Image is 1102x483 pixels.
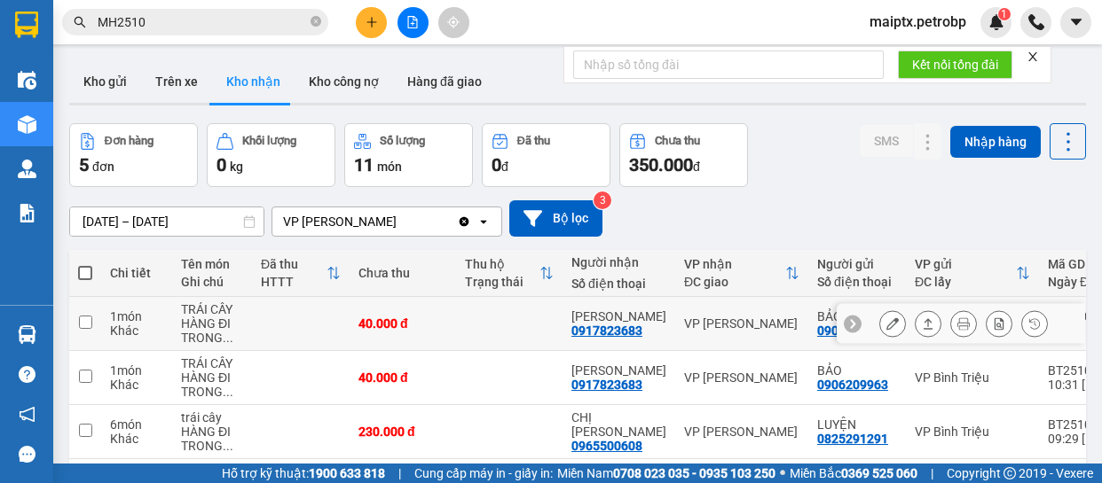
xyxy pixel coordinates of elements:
img: warehouse-icon [18,325,36,344]
button: Kho nhận [212,60,295,103]
div: Đã thu [261,257,327,271]
button: aim [438,7,469,38]
div: VP [PERSON_NAME] [283,213,397,230]
div: 6 món [110,417,163,432]
span: maiptx.petrobp [855,11,980,33]
span: Cung cấp máy in - giấy in: [414,464,553,483]
div: Số điện thoại [817,275,897,289]
div: Thu hộ [465,257,539,271]
div: VP Bình Triệu [915,425,1030,439]
div: 0965500608 [571,439,642,453]
button: Kho công nợ [295,60,393,103]
span: | [931,464,933,483]
span: Hỗ trợ kỹ thuật: [222,464,385,483]
div: BẢO [817,309,897,323]
span: notification [19,406,35,423]
input: Select a date range. [70,207,264,236]
img: solution-icon [18,204,36,222]
strong: 0369 525 060 [841,466,917,480]
sup: 1 [998,8,1011,20]
div: ĐC giao [684,275,785,289]
div: VP [PERSON_NAME] [684,425,799,439]
span: kg [230,160,243,174]
span: Miền Nam [557,464,775,483]
div: NGỌC TUYẾT [571,309,666,323]
button: file-add [398,7,429,38]
th: Toggle SortBy [675,250,808,297]
div: Sửa đơn hàng [879,310,906,337]
span: đ [693,160,700,174]
div: ĐC lấy [915,275,1016,289]
div: 0917823683 [571,378,642,392]
svg: open [476,214,491,229]
span: đơn [92,160,114,174]
span: close [1027,51,1039,63]
span: | [398,464,401,483]
div: 230.000 đ [358,425,447,439]
button: Khối lượng0kg [207,123,335,187]
div: Người gửi [817,257,897,271]
span: close-circle [311,16,321,27]
div: Trạng thái [465,275,539,289]
span: 0 [216,154,226,175]
div: 1 món [110,309,163,323]
div: Người nhận [571,255,666,269]
button: Đơn hàng5đơn [69,123,198,187]
img: logo-vxr [15,12,38,38]
div: Chưa thu [358,266,447,280]
span: aim [447,16,460,28]
span: 350.000 [629,154,693,175]
th: Toggle SortBy [906,250,1039,297]
input: Nhập số tổng đài [573,51,884,79]
th: Toggle SortBy [252,250,350,297]
div: VP gửi [915,257,1016,271]
span: 0 [492,154,501,175]
button: Hàng đã giao [393,60,496,103]
div: trái cây [181,410,243,425]
img: warehouse-icon [18,71,36,90]
img: warehouse-icon [18,160,36,178]
div: TRÁI CÂY [181,356,243,370]
strong: 1900 633 818 [309,466,385,480]
span: copyright [1004,467,1016,479]
strong: 0708 023 035 - 0935 103 250 [613,466,775,480]
img: phone-icon [1028,14,1044,30]
span: 11 [354,154,374,175]
button: plus [356,7,387,38]
div: CHỊ TY [571,410,666,439]
span: đ [501,160,508,174]
div: Ghi chú [181,275,243,289]
span: Kết nối tổng đài [912,55,998,74]
span: message [19,446,35,463]
div: 40.000 đ [358,316,447,331]
div: HÀNG ĐI TRONG NGÀY [181,316,243,345]
input: Selected VP Minh Hưng. [398,213,400,230]
div: Số lượng [380,135,425,147]
div: BẢO [817,363,897,378]
span: Miền Bắc [790,464,917,483]
div: VP [PERSON_NAME] [684,316,799,331]
span: 5 [79,154,89,175]
div: 0906209963 [817,323,888,338]
button: SMS [860,125,913,157]
div: VP nhận [684,257,785,271]
img: warehouse-icon [18,115,36,134]
div: 40.000 đ [358,370,447,385]
div: NGỌC TUYẾT [571,363,666,378]
div: Đã thu [517,135,550,147]
div: Khác [110,432,163,446]
input: Tìm tên, số ĐT hoặc mã đơn [98,12,307,32]
span: plus [366,16,378,28]
span: món [377,160,402,174]
div: Tên món [181,257,243,271]
button: Nhập hàng [950,126,1041,158]
div: VP [PERSON_NAME] [684,370,799,385]
span: ... [223,385,233,399]
div: LUYỆN [817,417,897,432]
div: VP Bình Triệu [915,370,1030,385]
div: 1 món [110,363,163,378]
span: caret-down [1068,14,1084,30]
button: Số lượng11món [344,123,473,187]
span: 1 [1001,8,1007,20]
div: Khác [110,378,163,392]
